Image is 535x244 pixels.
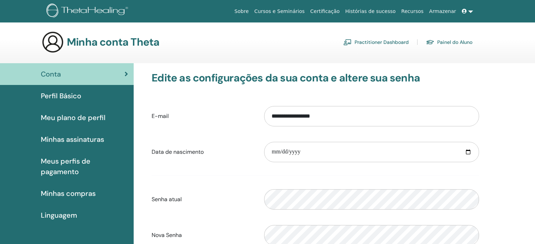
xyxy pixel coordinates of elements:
[152,72,479,84] h3: Edite as configurações da sua conta e altere sua senha
[146,193,259,206] label: Senha atual
[343,39,352,45] img: chalkboard-teacher.svg
[41,210,77,220] span: Linguagem
[146,229,259,242] label: Nova Senha
[41,156,128,177] span: Meus perfis de pagamento
[399,5,426,18] a: Recursos
[67,36,159,48] h3: Minha conta Theta
[42,31,64,53] img: generic-user-icon.jpg
[426,37,472,48] a: Painel do Aluno
[46,4,130,19] img: logo.png
[426,5,459,18] a: Armazenar
[251,5,307,18] a: Cursos e Seminários
[41,188,96,199] span: Minhas compras
[232,5,251,18] a: Sobre
[343,37,409,48] a: Practitioner Dashboard
[426,39,434,45] img: graduation-cap.svg
[41,69,61,79] span: Conta
[146,145,259,159] label: Data de nascimento
[41,134,104,145] span: Minhas assinaturas
[307,5,342,18] a: Certificação
[146,110,259,123] label: E-mail
[343,5,399,18] a: Histórias de sucesso
[41,112,106,123] span: Meu plano de perfil
[41,91,81,101] span: Perfil Básico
